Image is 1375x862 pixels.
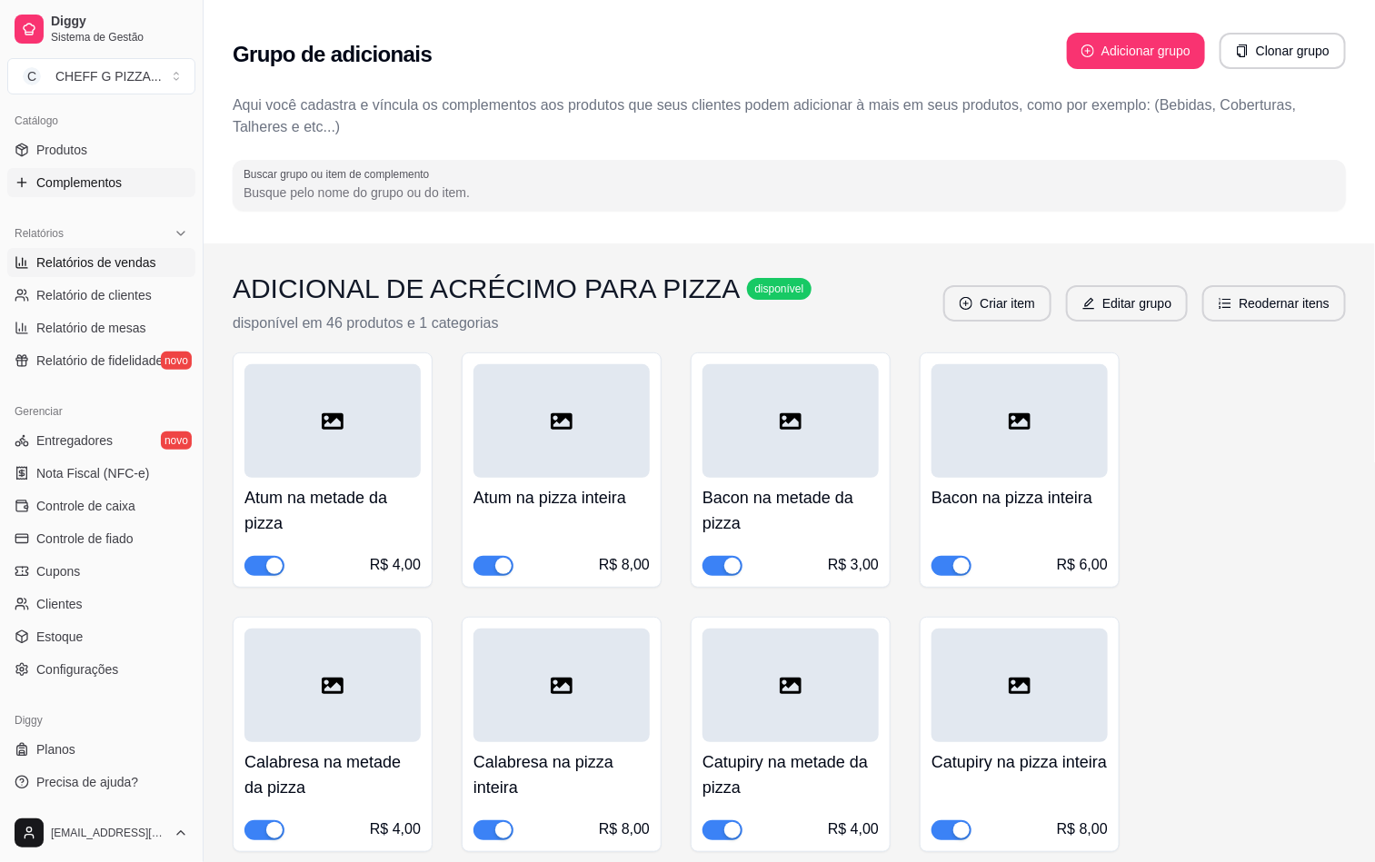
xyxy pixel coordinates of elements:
[15,226,64,241] span: Relatórios
[7,524,195,553] a: Controle de fiado
[7,491,195,520] a: Controle de caixa
[370,818,421,840] div: R$ 4,00
[7,106,195,135] div: Catálogo
[36,253,156,272] span: Relatórios de vendas
[36,660,118,679] span: Configurações
[55,67,162,85] div: CHEFF G PIZZA ...
[751,282,807,296] span: disponível
[36,773,138,791] span: Precisa de ajuda?
[36,173,122,192] span: Complementos
[244,485,421,536] h4: Atum na metade da pizza
[51,30,188,45] span: Sistema de Gestão
[36,319,146,337] span: Relatório de mesas
[960,297,972,310] span: plus-circle
[599,818,650,840] div: R$ 8,00
[7,281,195,310] a: Relatório de clientes
[7,7,195,51] a: DiggySistema de Gestão
[244,166,435,182] label: Buscar grupo ou item de complemento
[7,622,195,651] a: Estoque
[244,183,1335,202] input: Buscar grupo ou item de complemento
[1066,285,1188,322] button: editEditar grupo
[7,459,195,488] a: Nota Fiscal (NFC-e)
[1202,285,1346,322] button: ordered-listReodernar itens
[7,313,195,342] a: Relatório de mesas
[51,826,166,840] span: [EMAIL_ADDRESS][DOMAIN_NAME]
[1057,554,1108,576] div: R$ 6,00
[36,497,135,515] span: Controle de caixa
[932,485,1108,510] h4: Bacon na pizza inteira
[7,346,195,375] a: Relatório de fidelidadenovo
[1082,297,1095,310] span: edit
[36,530,134,548] span: Controle de fiado
[7,168,195,197] a: Complementos
[370,554,421,576] div: R$ 4,00
[828,554,879,576] div: R$ 3,00
[7,426,195,455] a: Entregadoresnovo
[36,141,87,159] span: Produtos
[473,485,650,510] h4: Atum na pizza inteira
[7,735,195,764] a: Planos
[36,740,75,758] span: Planos
[7,768,195,797] a: Precisa de ajuda?
[1220,33,1346,69] button: copyClonar grupo
[23,67,41,85] span: C
[36,595,83,613] span: Clientes
[1219,297,1231,310] span: ordered-list
[702,749,879,800] h4: Catupiry na metade da pizza
[1067,33,1205,69] button: plus-circleAdicionar grupo
[702,485,879,536] h4: Bacon na metade da pizza
[7,58,195,94] button: Select a team
[1236,45,1249,57] span: copy
[7,655,195,684] a: Configurações
[7,397,195,426] div: Gerenciar
[1057,818,1108,840] div: R$ 8,00
[1081,45,1094,57] span: plus-circle
[599,554,650,576] div: R$ 8,00
[7,557,195,586] a: Cupons
[943,285,1051,322] button: plus-circleCriar item
[36,286,152,304] span: Relatório de clientes
[233,272,740,305] h3: ADICIONAL DE ACRÉCIMO PARA PIZZA
[244,749,421,800] h4: Calabresa na metade da pizza
[7,135,195,164] a: Produtos
[36,628,83,646] span: Estoque
[473,749,650,800] h4: Calabresa na pizza inteira
[36,562,80,580] span: Cupons
[7,706,195,735] div: Diggy
[233,312,812,334] p: disponível em 46 produtos e 1 categorias
[51,14,188,30] span: Diggy
[7,248,195,277] a: Relatórios de vendas
[828,818,879,840] div: R$ 4,00
[932,749,1108,775] h4: Catupiry na pizza inteira
[36,464,149,482] span: Nota Fiscal (NFC-e)
[7,811,195,855] button: [EMAIL_ADDRESS][DOMAIN_NAME]
[233,94,1346,138] p: Aqui você cadastra e víncula os complementos aos produtos que seus clientes podem adicionar à mai...
[36,431,113,450] span: Entregadores
[36,352,163,370] span: Relatório de fidelidade
[7,590,195,619] a: Clientes
[233,40,432,69] h2: Grupo de adicionais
